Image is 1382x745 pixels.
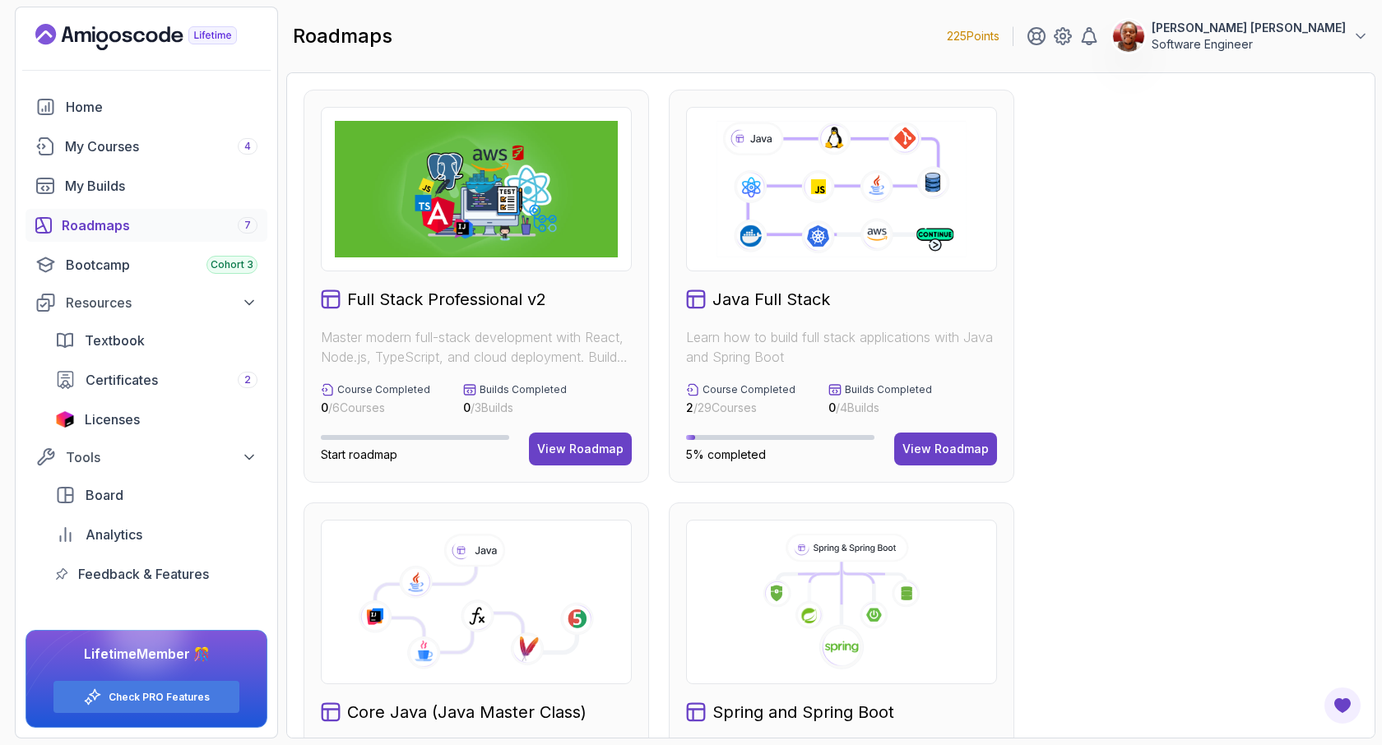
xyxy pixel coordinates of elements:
span: 0 [321,400,328,414]
a: builds [26,169,267,202]
div: My Courses [65,137,257,156]
a: textbook [45,324,267,357]
h2: Java Full Stack [712,288,830,311]
span: Analytics [86,525,142,544]
p: Master modern full-stack development with React, Node.js, TypeScript, and cloud deployment. Build... [321,327,632,367]
a: licenses [45,403,267,436]
span: 7 [244,219,251,232]
a: feedback [45,558,267,590]
p: / 4 Builds [828,400,932,416]
div: View Roadmap [537,441,624,457]
p: 225 Points [947,28,999,44]
a: board [45,479,267,511]
span: Licenses [85,410,140,429]
h2: Full Stack Professional v2 [347,288,546,311]
a: Check PRO Features [109,691,210,704]
button: Resources [26,288,267,317]
iframe: chat widget [1313,679,1366,729]
h2: Spring and Spring Boot [712,701,894,724]
span: Certificates [86,370,158,390]
img: user profile image [1113,21,1144,52]
span: Textbook [85,331,145,350]
span: 4 [244,140,251,153]
span: 2 [244,373,251,386]
p: Learn how to build full stack applications with Java and Spring Boot [686,327,997,367]
span: Start roadmap [321,447,397,461]
span: Cohort 3 [211,258,253,271]
p: Builds Completed [480,383,567,396]
div: Tools [66,447,257,467]
a: certificates [45,363,267,396]
a: courses [26,130,267,163]
button: View Roadmap [529,433,632,465]
span: 5% completed [686,447,766,461]
div: Bootcamp [66,255,257,275]
p: Course Completed [337,383,430,396]
img: Full Stack Professional v2 [335,121,618,257]
div: Roadmaps [62,215,257,235]
p: / 3 Builds [463,400,567,416]
img: jetbrains icon [55,411,75,428]
a: roadmaps [26,209,267,242]
a: bootcamp [26,248,267,281]
button: user profile image[PERSON_NAME] [PERSON_NAME]Software Engineer [1112,20,1369,53]
div: Resources [66,293,257,312]
div: Home [66,97,257,117]
p: Course Completed [703,383,795,396]
button: Tools [26,442,267,472]
div: My Builds [65,176,257,196]
a: home [26,90,267,123]
p: Software Engineer [1152,36,1346,53]
p: / 29 Courses [686,400,795,416]
span: 0 [463,400,471,414]
p: Builds Completed [845,383,932,396]
span: Board [86,485,123,505]
span: 2 [686,400,693,414]
button: Check PRO Features [53,680,240,714]
a: analytics [45,518,267,551]
p: [PERSON_NAME] [PERSON_NAME] [1152,20,1346,36]
div: View Roadmap [902,441,989,457]
h2: Core Java (Java Master Class) [347,701,587,724]
button: View Roadmap [894,433,997,465]
a: Landing page [35,24,275,50]
p: / 6 Courses [321,400,430,416]
h2: roadmaps [293,23,392,49]
span: 0 [828,400,836,414]
span: Feedback & Features [78,564,209,584]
